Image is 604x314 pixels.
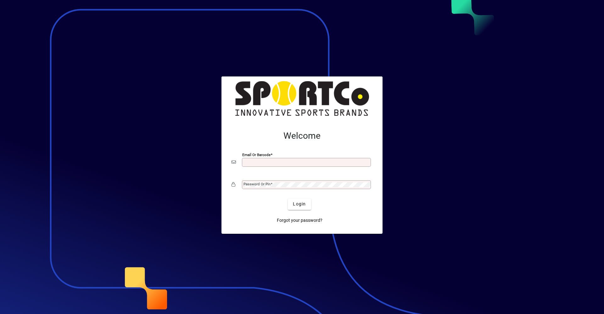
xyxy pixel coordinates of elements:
[288,199,311,210] button: Login
[243,182,271,186] mat-label: Password or Pin
[277,217,322,224] span: Forgot your password?
[242,152,271,157] mat-label: Email or Barcode
[274,215,325,226] a: Forgot your password?
[293,201,306,207] span: Login
[232,131,372,141] h2: Welcome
